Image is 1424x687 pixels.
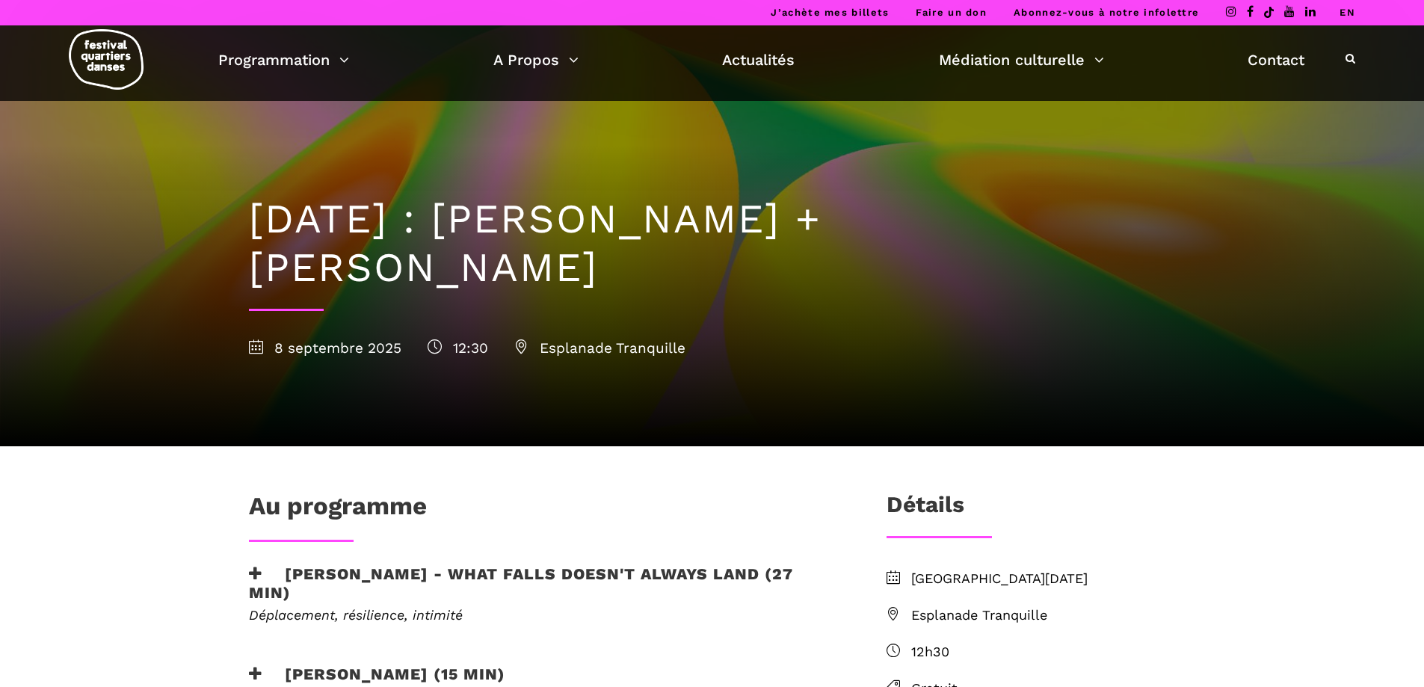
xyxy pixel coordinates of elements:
[1340,7,1355,18] a: EN
[249,491,427,529] h1: Au programme
[911,605,1176,626] span: Esplanade Tranquille
[1248,47,1304,73] a: Contact
[911,568,1176,590] span: [GEOGRAPHIC_DATA][DATE]
[69,29,144,90] img: logo-fqd-med
[249,564,838,602] h3: [PERSON_NAME] - What Falls Doesn't Always Land (27 min)
[493,47,579,73] a: A Propos
[249,607,463,623] em: Déplacement, résilience, intimité
[771,7,889,18] a: J’achète mes billets
[887,491,964,529] h3: Détails
[1014,7,1199,18] a: Abonnez-vous à notre infolettre
[911,641,1176,663] span: 12h30
[428,339,488,357] span: 12:30
[722,47,795,73] a: Actualités
[939,47,1104,73] a: Médiation culturelle
[249,339,401,357] span: 8 septembre 2025
[916,7,987,18] a: Faire un don
[218,47,349,73] a: Programmation
[514,339,685,357] span: Esplanade Tranquille
[249,195,1176,292] h1: [DATE] : [PERSON_NAME] + [PERSON_NAME]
